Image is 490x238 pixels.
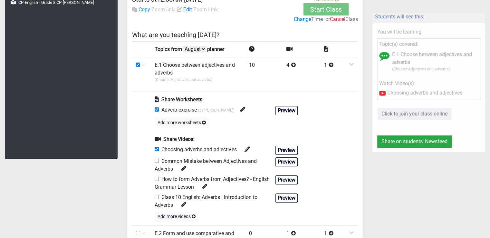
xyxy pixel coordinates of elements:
label: Share Worksheets: [155,96,204,104]
div: Adverb exercise [155,106,245,115]
label: E.1 Choose between adjectives and adverbs [392,51,479,66]
button: Preview [275,193,298,203]
button: Share on students' Newsfeed [377,135,452,148]
div: Choosing adverbs and adjectives [155,146,250,155]
span: or [325,16,330,22]
p: (Chapter: Adjectives and adverbs ) [392,66,479,72]
span: (by [PERSON_NAME] ) [198,108,234,113]
span: Time [311,16,323,22]
button: Preview [275,175,298,184]
div: Class 10 English: Adverbs | Introduction to Adverbs [155,193,270,209]
label: Copy [139,6,150,14]
span: Zoom Link [193,6,218,13]
label: Share Videos: [155,135,195,143]
div: How to form Adverbs from Adjectives? - English Grammar Lesson [155,175,270,191]
button: Add more videos [155,212,198,222]
button: Preview [275,146,298,155]
div: Common Mistake between Adjectives and Adverbs [155,157,270,173]
label: Choosing adverbs and adjectives [387,90,462,95]
label: | [132,6,218,16]
img: /static/media/youtubeIcon.2f027ba9.svg [379,90,386,96]
span: Zoom link [151,6,174,13]
td: 10 [245,57,283,92]
td: 1 [320,57,358,92]
label: Students will see this: [375,13,424,21]
label: Cancel [330,15,345,23]
td: 4 [283,57,320,92]
label: Edit [183,6,192,14]
button: Preview [275,157,298,166]
p: (Chapter: Adjectives and adverbs ) [155,77,241,83]
label: Change [294,15,311,23]
label: Watch Video(s): [379,80,415,87]
label: Topic(s) covered: [379,40,418,48]
td: Topics from planner [151,41,245,57]
label: E.1 Choose between adjectives and adverbs [155,61,241,77]
button: Preview [275,106,298,115]
button: Click to join your class online [377,108,452,120]
h5: What are you teaching [DATE]? [132,31,358,39]
label: You will be learning: [377,28,423,36]
button: Start Class [303,3,349,15]
button: Add more worksheets [155,118,209,128]
span: Class [345,16,358,22]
